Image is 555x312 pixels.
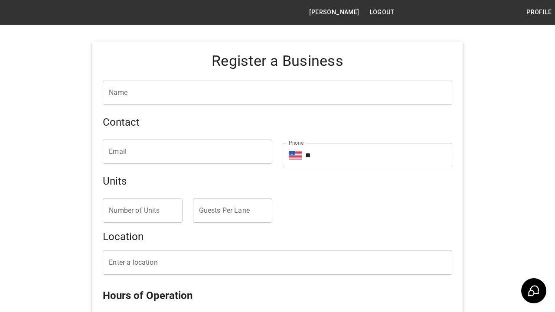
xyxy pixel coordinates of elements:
h5: Contact [103,115,452,129]
button: Select country [289,149,302,162]
button: Profile [523,4,555,20]
h5: Hours of Operation [103,289,452,302]
img: logo [4,8,52,16]
h4: Register a Business [103,52,452,70]
h5: Units [103,174,452,188]
h5: Location [103,230,452,244]
button: Logout [366,4,398,20]
button: [PERSON_NAME] [306,4,362,20]
label: Phone [289,139,304,146]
